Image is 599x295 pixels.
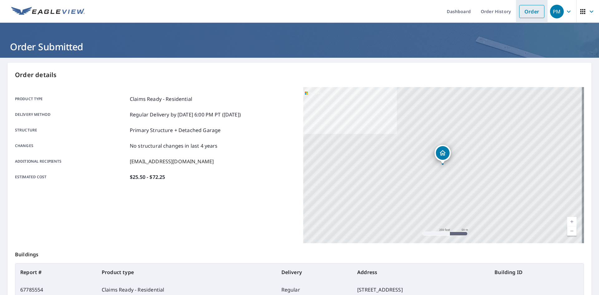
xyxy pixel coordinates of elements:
[130,158,214,165] p: [EMAIL_ADDRESS][DOMAIN_NAME]
[550,5,564,18] div: PM
[130,173,165,181] p: $25.50 - $72.25
[7,40,592,53] h1: Order Submitted
[15,126,127,134] p: Structure
[15,173,127,181] p: Estimated cost
[130,126,221,134] p: Primary Structure + Detached Garage
[489,263,584,281] th: Building ID
[130,95,192,103] p: Claims Ready - Residential
[11,7,85,16] img: EV Logo
[276,263,353,281] th: Delivery
[15,95,127,103] p: Product type
[15,158,127,165] p: Additional recipients
[435,145,451,164] div: Dropped pin, building 1, Residential property, 20 47th Ave Bellwood, IL 60104
[130,142,218,150] p: No structural changes in last 4 years
[567,217,577,226] a: Current Level 17, Zoom In
[519,5,544,18] a: Order
[15,243,584,263] p: Buildings
[15,70,584,80] p: Order details
[15,111,127,118] p: Delivery method
[15,263,97,281] th: Report #
[567,226,577,236] a: Current Level 17, Zoom Out
[15,142,127,150] p: Changes
[352,263,489,281] th: Address
[97,263,276,281] th: Product type
[130,111,241,118] p: Regular Delivery by [DATE] 6:00 PM PT ([DATE])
